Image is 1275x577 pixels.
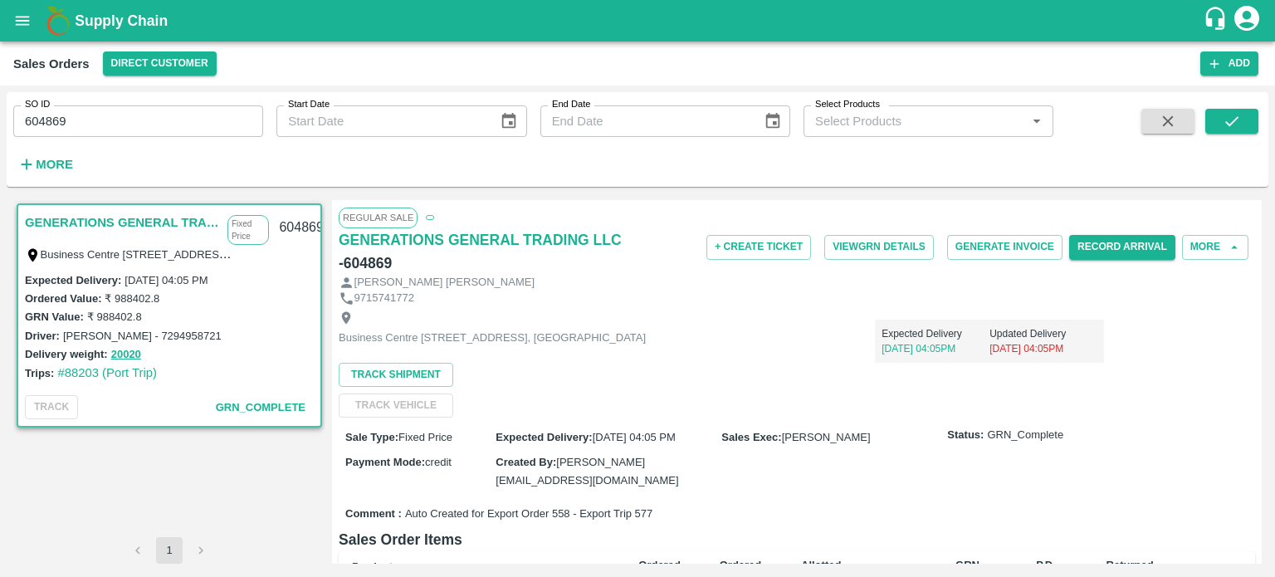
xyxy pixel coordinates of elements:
strong: More [36,158,73,171]
span: credit [425,456,452,468]
label: ₹ 988402.8 [105,292,159,305]
span: GRN_Complete [987,428,1063,443]
label: [PERSON_NAME] - 7294958721 [63,330,222,342]
a: Supply Chain [75,9,1203,32]
label: End Date [552,98,590,111]
button: Add [1200,51,1258,76]
nav: pagination navigation [122,537,217,564]
label: [DATE] 04:05 PM [125,274,208,286]
span: [DATE] 04:05 PM [593,431,676,443]
span: [PERSON_NAME][EMAIL_ADDRESS][DOMAIN_NAME] [496,456,678,487]
div: customer-support [1203,6,1232,36]
button: Track Shipment [339,363,453,387]
p: Business Centre [STREET_ADDRESS], [GEOGRAPHIC_DATA] [339,330,646,346]
div: 604869 [269,208,333,247]
div: Sales Orders [13,53,90,75]
label: Sales Exec : [721,431,781,443]
a: #88203 (Port Trip) [57,366,157,379]
b: Product [352,560,393,573]
label: GRN Value: [25,311,84,323]
label: Start Date [288,98,330,111]
img: logo [42,4,75,37]
p: Updated Delivery [989,326,1097,341]
h6: Sales Order Items [339,528,1255,551]
b: Supply Chain [75,12,168,29]
label: ₹ 988402.8 [87,311,142,323]
label: SO ID [25,98,50,111]
button: page 1 [156,537,183,564]
a: GENERATIONS GENERAL TRADING LLC [25,212,219,233]
span: [PERSON_NAME] [782,431,871,443]
input: Enter SO ID [13,105,263,137]
button: Select DC [103,51,217,76]
p: [DATE] 04:05PM [882,341,989,356]
p: Expected Delivery [882,326,989,341]
button: Open [1026,110,1048,132]
label: Trips: [25,367,54,379]
label: Expected Delivery : [496,431,592,443]
p: [PERSON_NAME] [PERSON_NAME] [354,275,535,291]
p: Fixed Price [227,215,270,245]
button: Choose date [757,105,789,137]
span: Auto Created for Export Order 558 - Export Trip 577 [405,506,652,522]
button: Choose date [493,105,525,137]
a: GENERATIONS GENERAL TRADING LLC [339,228,622,252]
span: GRN_Complete [216,401,305,413]
input: Start Date [276,105,486,137]
button: Record Arrival [1069,235,1175,259]
input: End Date [540,105,750,137]
label: Expected Delivery : [25,274,121,286]
button: open drawer [3,2,42,40]
span: Regular Sale [339,208,418,227]
button: More [13,150,77,178]
label: Select Products [815,98,880,111]
label: Status: [947,428,984,443]
label: Delivery weight: [25,348,108,360]
span: Fixed Price [398,431,452,443]
button: ViewGRN Details [824,235,934,259]
label: Ordered Value: [25,292,101,305]
input: Select Products [808,110,1021,132]
h6: - 604869 [339,252,392,275]
button: Generate Invoice [947,235,1062,259]
button: 20020 [111,345,141,364]
label: Driver: [25,330,60,342]
button: + Create Ticket [706,235,811,259]
label: Payment Mode : [345,456,425,468]
p: [DATE] 04:05PM [989,341,1097,356]
label: Created By : [496,456,556,468]
p: 9715741772 [354,291,414,306]
label: Comment : [345,506,402,522]
label: Business Centre [STREET_ADDRESS], [GEOGRAPHIC_DATA] [41,247,348,261]
div: account of current user [1232,3,1262,38]
button: More [1182,235,1248,259]
label: Sale Type : [345,431,398,443]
